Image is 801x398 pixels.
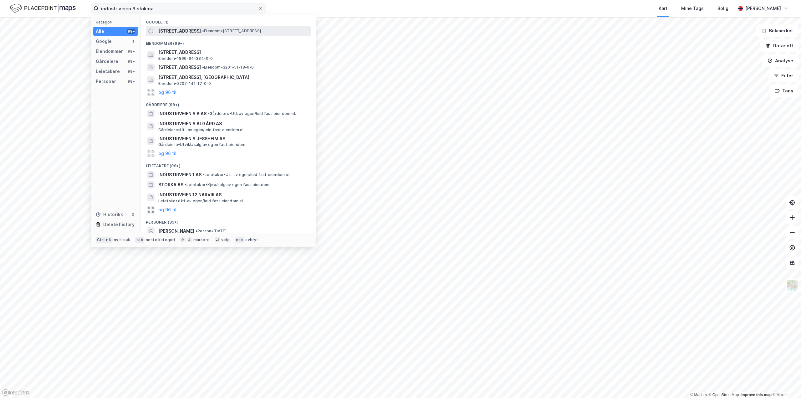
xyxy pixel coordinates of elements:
[717,5,728,12] div: Bolig
[185,182,186,187] span: •
[103,221,135,228] div: Delete history
[141,97,316,109] div: Gårdeiere (99+)
[193,237,210,242] div: markere
[196,229,197,233] span: •
[96,211,123,218] div: Historikk
[135,237,145,243] div: tab
[127,49,135,54] div: 99+
[158,49,309,56] span: [STREET_ADDRESS]
[681,5,704,12] div: Mine Tags
[96,48,123,55] div: Eiendommer
[127,59,135,64] div: 99+
[202,65,204,70] span: •
[786,279,798,291] img: Z
[127,69,135,74] div: 99+
[99,4,258,13] input: Søk på adresse, matrikkel, gårdeiere, leietakere eller personer
[158,56,213,61] span: Eiendom • 1866-64-384-0-0
[146,237,175,242] div: neste kategori
[130,212,135,217] div: 0
[96,20,138,24] div: Kategori
[202,28,261,34] span: Eiendom • [STREET_ADDRESS]
[141,158,316,170] div: Leietakere (99+)
[760,39,798,52] button: Datasett
[96,237,113,243] div: Ctrl + k
[221,237,230,242] div: velg
[2,389,29,396] a: Mapbox homepage
[96,78,116,85] div: Personer
[130,39,135,44] div: 1
[158,120,309,127] span: INDUSTRIVEIEN 6 ALGÅRD AS
[690,393,707,397] a: Mapbox
[208,111,210,116] span: •
[659,5,667,12] div: Kart
[709,393,739,397] a: OpenStreetMap
[196,229,227,234] span: Person • [DATE]
[756,24,798,37] button: Bokmerker
[158,150,176,157] button: og 96 til
[745,5,781,12] div: [PERSON_NAME]
[127,79,135,84] div: 99+
[96,28,104,35] div: Alle
[203,172,290,177] span: Leietaker • Utl. av egen/leid fast eiendom el.
[770,368,801,398] div: Kontrollprogram for chat
[158,206,176,214] button: og 96 til
[202,28,204,33] span: •
[158,199,244,204] span: Leietaker • Utl. av egen/leid fast eiendom el.
[245,237,258,242] div: avbryt
[762,54,798,67] button: Analyse
[741,393,772,397] a: Improve this map
[141,215,316,226] div: Personer (99+)
[158,89,176,96] button: og 96 til
[770,368,801,398] iframe: Chat Widget
[158,191,309,199] span: INDUSTRIVEIEN 12 NARVIK AS
[185,182,269,187] span: Leietaker • Kjøp/salg av egen fast eiendom
[769,85,798,97] button: Tags
[202,65,254,70] span: Eiendom • 3201-51-18-0-0
[158,127,245,132] span: Gårdeiere • Utl. av egen/leid fast eiendom el.
[768,70,798,82] button: Filter
[96,38,112,45] div: Google
[235,237,244,243] div: esc
[158,74,309,81] span: [STREET_ADDRESS], [GEOGRAPHIC_DATA]
[158,227,194,235] span: [PERSON_NAME]
[158,27,201,35] span: [STREET_ADDRESS]
[10,3,76,14] img: logo.f888ab2527a4732fd821a326f86c7f29.svg
[158,81,211,86] span: Eiendom • 3207-141-17-0-0
[96,68,120,75] div: Leietakere
[114,237,130,242] div: nytt søk
[203,172,205,177] span: •
[158,142,246,147] span: Gårdeiere • Utvikl./salg av egen fast eiendom
[127,29,135,34] div: 99+
[208,111,296,116] span: Gårdeiere • Utl. av egen/leid fast eiendom el.
[158,181,183,189] span: STOKKA AS
[158,110,207,117] span: INDUSTRIVEIEN 6 A AS
[141,36,316,47] div: Eiendommer (99+)
[158,171,202,178] span: INDUSTRIVEIEN 1 AS
[158,135,309,142] span: INDUSTRIVEIEN 6 JESSHEIM AS
[158,64,201,71] span: [STREET_ADDRESS]
[96,58,118,65] div: Gårdeiere
[141,15,316,26] div: Google (1)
